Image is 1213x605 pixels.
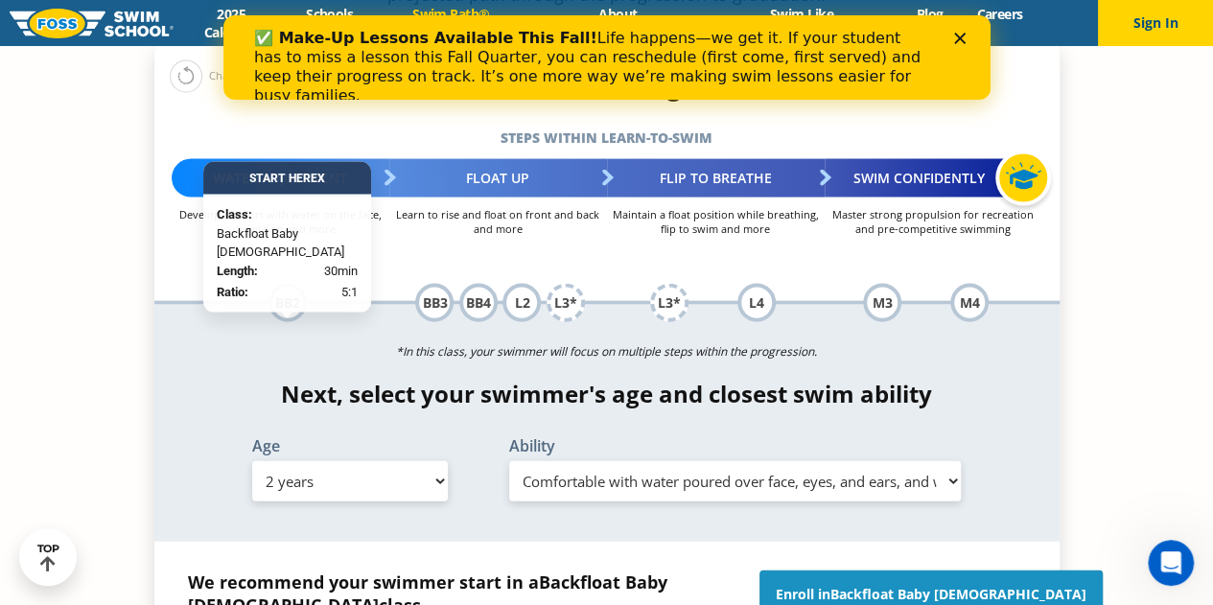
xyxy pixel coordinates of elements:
[154,74,1060,101] h4: Learn-To-Swim Progression
[154,125,1060,151] h5: Steps within Learn-to-Swim
[217,224,358,262] span: Backfloat Baby [DEMOGRAPHIC_DATA]
[737,284,776,322] div: L4
[1148,540,1194,586] iframe: Intercom live chat
[154,338,1060,365] p: *In this class, your swimmer will focus on multiple steps within the progression.
[731,17,750,29] div: Close
[960,5,1039,23] a: Careers
[370,5,532,41] a: Swim Path® Program
[10,9,174,38] img: FOSS Swim School Logo
[899,5,960,23] a: Blog
[31,13,374,32] b: ✅ Make-Up Lessons Available This Fall!
[415,284,454,322] div: BB3
[217,264,258,278] strong: Length:
[389,159,607,198] div: Float Up
[459,284,498,322] div: BB4
[825,207,1042,236] p: Master strong propulsion for recreation and pre-competitive swimming
[341,283,358,302] span: 5:1
[37,543,59,572] div: TOP
[172,159,389,198] div: Water Adjustment
[170,59,310,93] div: Change progression
[223,15,991,100] iframe: Intercom live chat banner
[154,381,1060,407] h4: Next, select your swimmer's age and closest swim ability
[607,159,825,198] div: Flip to Breathe
[172,207,389,236] p: Develop comfort with water on the face, submersion and more
[704,5,899,41] a: Swim Like [PERSON_NAME]
[830,585,1086,603] span: Backfloat Baby [DEMOGRAPHIC_DATA]
[317,172,325,185] span: X
[217,285,248,299] strong: Ratio:
[252,438,448,454] label: Age
[607,207,825,236] p: Maintain a float position while breathing, flip to swim and more
[509,438,962,454] label: Ability
[31,13,706,90] div: Life happens—we get it. If your student has to miss a lesson this Fall Quarter, you can reschedul...
[389,207,607,236] p: Learn to rise and float on front and back and more
[532,5,704,41] a: About [PERSON_NAME]
[217,207,252,221] strong: Class:
[174,5,290,41] a: 2025 Calendar
[950,284,989,322] div: M4
[290,5,370,23] a: Schools
[863,284,901,322] div: M3
[203,162,371,195] div: Start Here
[502,284,541,322] div: L2
[825,159,1042,198] div: Swim Confidently
[324,262,358,281] span: 30min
